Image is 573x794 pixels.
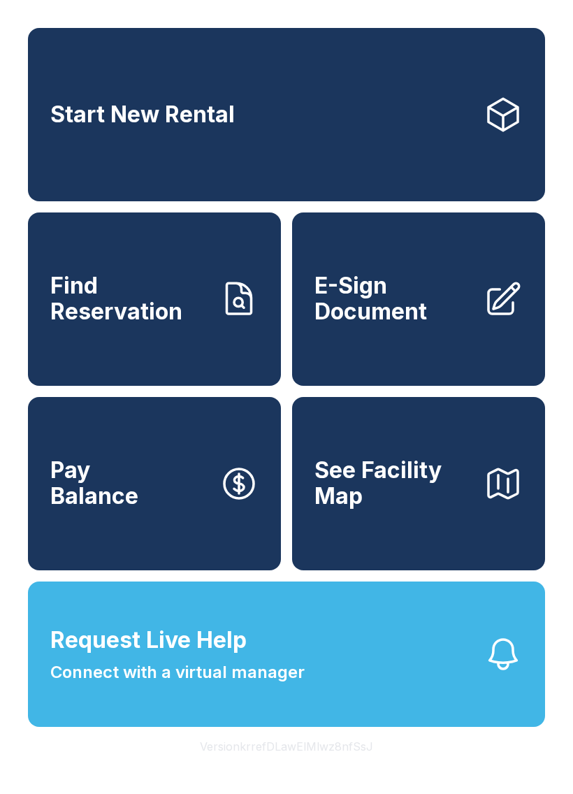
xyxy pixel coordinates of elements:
button: See Facility Map [292,397,545,570]
a: Start New Rental [28,28,545,201]
span: E-Sign Document [314,273,472,324]
span: Request Live Help [50,623,247,657]
a: Find Reservation [28,212,281,386]
button: Request Live HelpConnect with a virtual manager [28,582,545,727]
span: Find Reservation [50,273,208,324]
span: Pay Balance [50,458,138,509]
button: PayBalance [28,397,281,570]
span: Connect with a virtual manager [50,660,305,685]
span: See Facility Map [314,458,472,509]
span: Start New Rental [50,102,235,128]
a: E-Sign Document [292,212,545,386]
button: VersionkrrefDLawElMlwz8nfSsJ [189,727,384,766]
